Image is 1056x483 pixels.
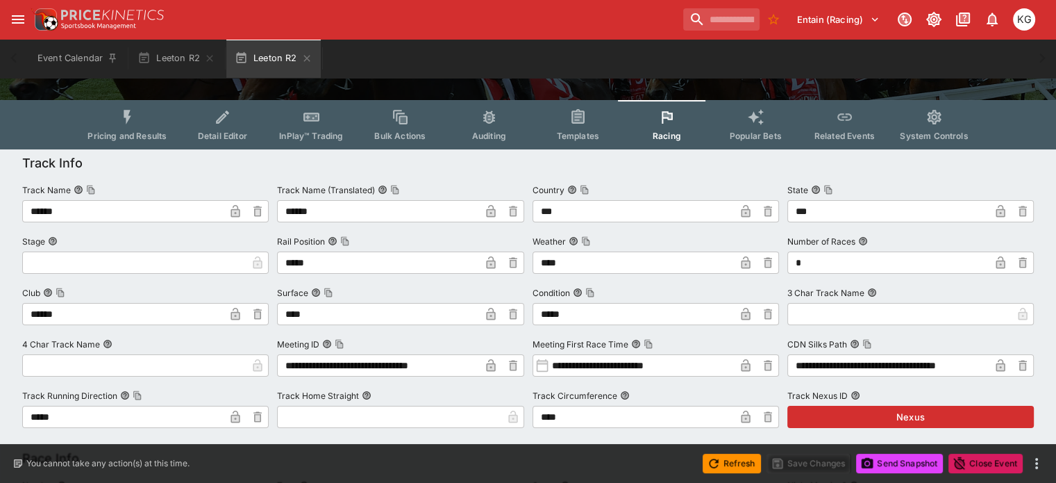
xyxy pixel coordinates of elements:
input: search [683,8,760,31]
img: Sportsbook Management [61,23,136,29]
p: Country [533,184,564,196]
p: Track Nexus ID [787,390,848,402]
p: Track Name (Translated) [277,184,375,196]
button: Meeting IDCopy To Clipboard [322,339,332,349]
button: Connected to PK [892,7,917,32]
button: Stage [48,236,58,246]
span: Detail Editor [198,131,247,141]
button: open drawer [6,7,31,32]
span: Racing [653,131,681,141]
button: Copy To Clipboard [56,288,65,297]
button: Copy To Clipboard [585,288,595,297]
h5: Track Info [22,155,83,171]
button: Number of Races [858,236,868,246]
img: PriceKinetics Logo [31,6,58,33]
span: Related Events [814,131,875,141]
button: Copy To Clipboard [644,339,653,349]
button: Documentation [950,7,975,32]
button: CountryCopy To Clipboard [567,185,577,195]
button: Meeting First Race TimeCopy To Clipboard [631,339,641,349]
button: Copy To Clipboard [862,339,872,349]
button: No Bookmarks [762,8,785,31]
p: CDN Silks Path [787,338,847,350]
button: 3 Char Track Name [867,288,877,297]
button: StateCopy To Clipboard [811,185,821,195]
p: 4 Char Track Name [22,338,100,350]
button: Track Circumference [620,391,630,400]
button: Leeton R2 [226,39,321,78]
p: Track Name [22,184,71,196]
p: State [787,184,808,196]
button: Copy To Clipboard [324,288,333,297]
span: System Controls [900,131,968,141]
p: Track Circumference [533,390,617,402]
button: Copy To Clipboard [581,236,591,246]
button: Rail PositionCopy To Clipboard [328,236,337,246]
p: Surface [277,287,308,299]
button: Track Running DirectionCopy To Clipboard [120,391,130,400]
button: ConditionCopy To Clipboard [573,288,583,297]
div: Kevin Gutschlag [1013,8,1035,31]
p: Weather [533,236,566,247]
span: Pricing and Results [87,131,167,141]
p: Track Running Direction [22,390,117,402]
p: Meeting First Race Time [533,338,628,350]
button: Track Home Straight [362,391,371,400]
button: Copy To Clipboard [335,339,344,349]
button: Track Nexus ID [850,391,860,400]
button: SurfaceCopy To Clipboard [311,288,321,297]
span: Bulk Actions [374,131,426,141]
button: CDN Silks PathCopy To Clipboard [850,339,860,349]
p: Rail Position [277,236,325,247]
button: Close Event [948,454,1023,473]
button: Copy To Clipboard [390,185,400,195]
button: Nexus [787,406,1034,428]
span: Popular Bets [730,131,782,141]
span: InPlay™ Trading [279,131,343,141]
button: Track NameCopy To Clipboard [74,185,83,195]
button: Toggle light/dark mode [921,7,946,32]
p: You cannot take any action(s) at this time. [26,457,190,470]
button: Event Calendar [29,39,126,78]
button: Copy To Clipboard [823,185,833,195]
button: Refresh [703,454,761,473]
button: more [1028,455,1045,472]
div: Event type filters [76,100,979,149]
span: Auditing [472,131,506,141]
p: 3 Char Track Name [787,287,864,299]
img: PriceKinetics [61,10,164,20]
button: Copy To Clipboard [340,236,350,246]
p: Club [22,287,40,299]
p: Condition [533,287,570,299]
p: Track Home Straight [277,390,359,402]
button: Leeton R2 [129,39,224,78]
p: Meeting ID [277,338,319,350]
span: Templates [557,131,599,141]
button: Kevin Gutschlag [1009,4,1039,35]
button: Send Snapshot [856,454,943,473]
button: Notifications [980,7,1005,32]
button: WeatherCopy To Clipboard [569,236,578,246]
p: Stage [22,236,45,247]
button: Copy To Clipboard [580,185,589,195]
button: Copy To Clipboard [86,185,96,195]
button: ClubCopy To Clipboard [43,288,53,297]
p: Number of Races [787,236,855,247]
button: 4 Char Track Name [103,339,112,349]
button: Copy To Clipboard [133,391,142,400]
button: Select Tenant [789,8,888,31]
button: Track Name (Translated)Copy To Clipboard [378,185,387,195]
